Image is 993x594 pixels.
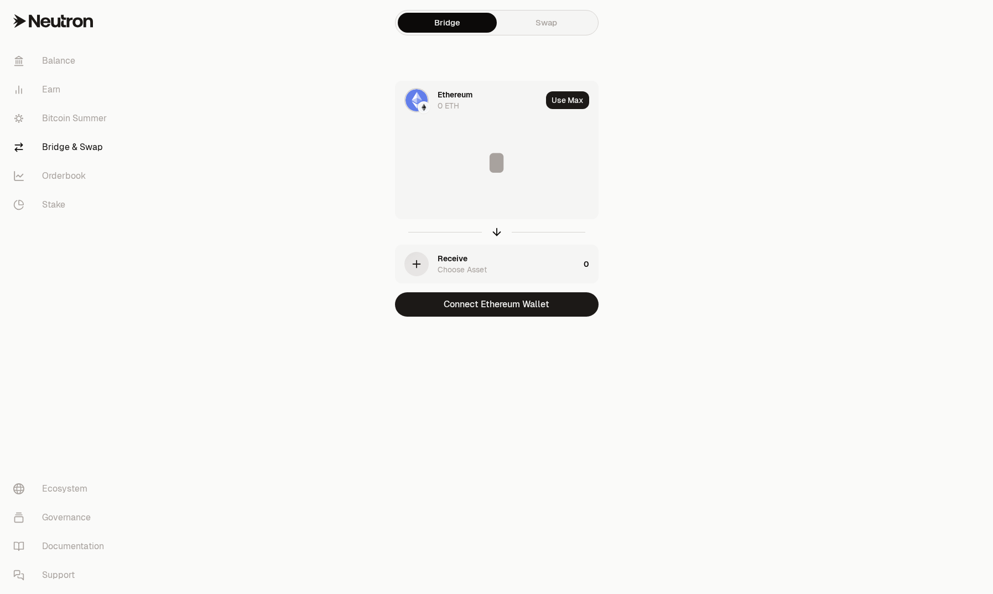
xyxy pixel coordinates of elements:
a: Balance [4,47,119,75]
img: ETH Logo [405,89,428,111]
a: Earn [4,75,119,104]
div: Ethereum [438,89,472,100]
button: Connect Ethereum Wallet [395,292,599,317]
button: ReceiveChoose Asset0 [396,245,598,283]
div: ETH LogoEthereum LogoEthereum0 ETH [396,81,542,119]
a: Stake [4,190,119,219]
div: 0 ETH [438,100,459,111]
a: Bridge & Swap [4,133,119,162]
a: Bridge [398,13,497,33]
a: Governance [4,503,119,532]
img: Ethereum Logo [419,102,429,112]
button: Use Max [546,91,589,109]
div: Choose Asset [438,264,487,275]
a: Orderbook [4,162,119,190]
a: Swap [497,13,596,33]
div: Receive [438,253,467,264]
div: ReceiveChoose Asset [396,245,579,283]
a: Bitcoin Summer [4,104,119,133]
a: Support [4,561,119,590]
div: 0 [584,245,598,283]
a: Ecosystem [4,474,119,503]
a: Documentation [4,532,119,561]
